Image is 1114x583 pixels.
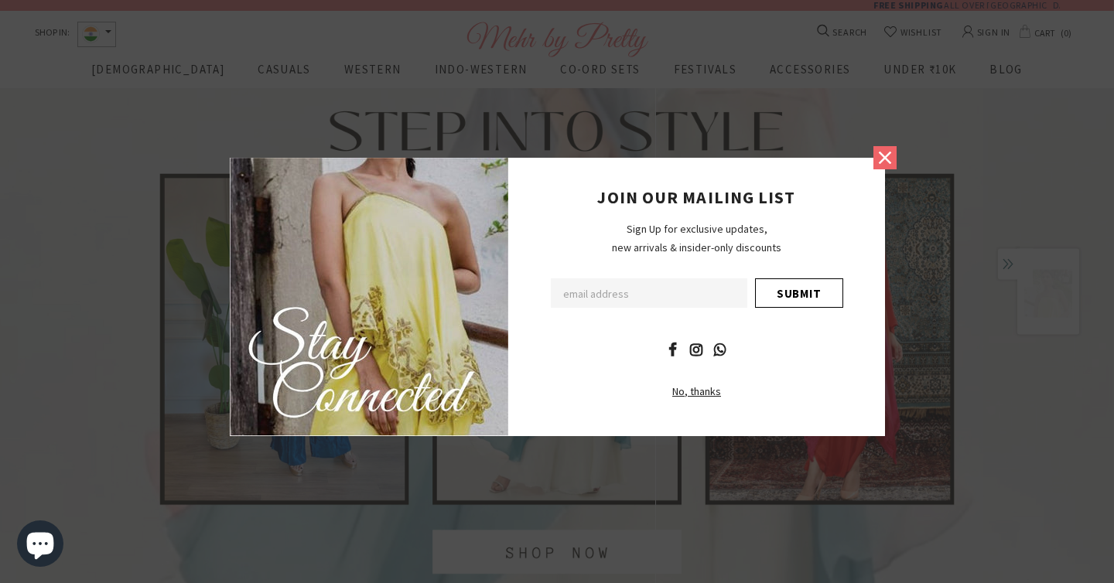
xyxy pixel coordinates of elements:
[755,278,843,308] input: Submit
[612,222,781,254] span: Sign Up for exclusive updates, new arrivals & insider-only discounts
[672,384,721,398] span: No, thanks
[597,186,795,208] span: JOIN OUR MAILING LIST
[12,520,68,571] inbox-online-store-chat: Shopify online store chat
[551,278,747,308] input: Email Address
[873,146,897,169] a: Close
